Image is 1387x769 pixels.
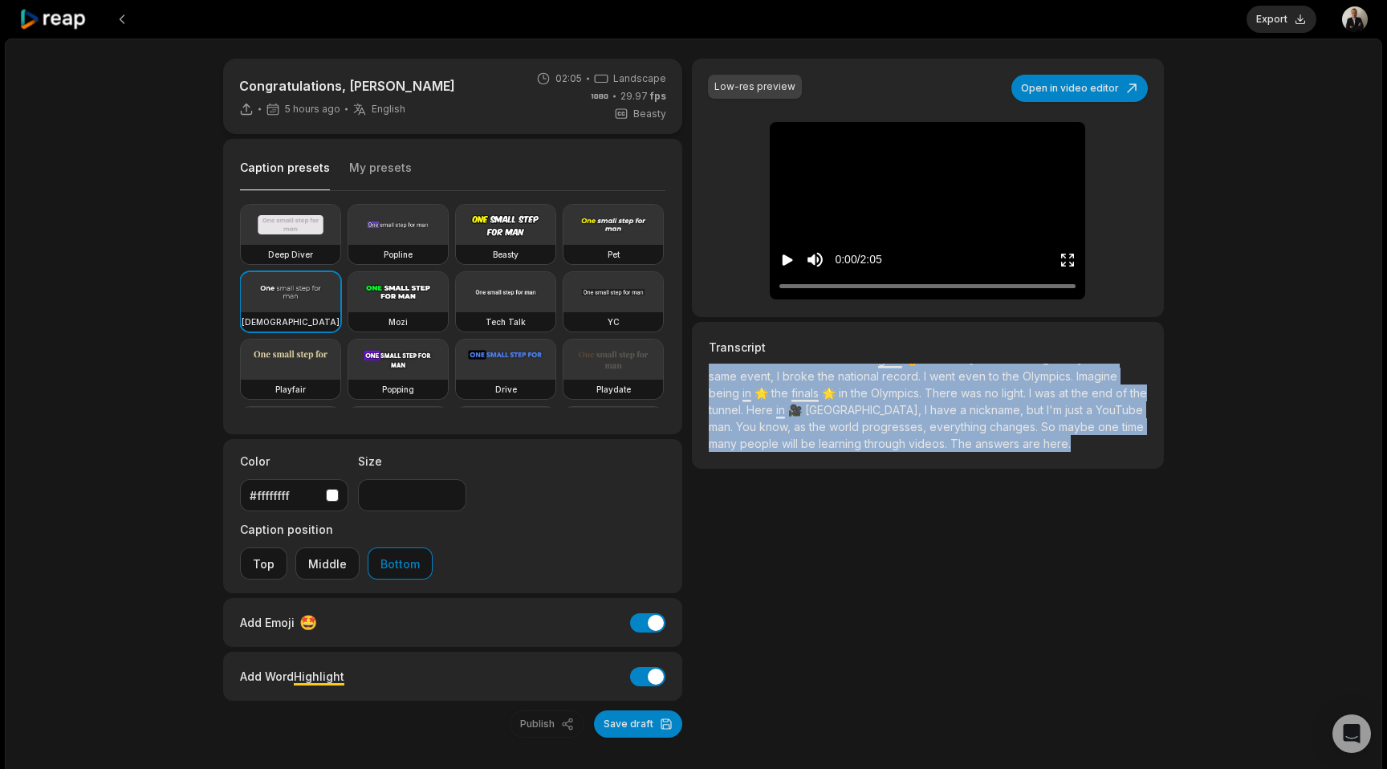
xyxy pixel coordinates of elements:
button: Save draft [594,710,682,738]
span: a [1086,403,1096,417]
span: You [736,420,759,433]
span: I [777,369,783,383]
span: through [864,437,909,450]
span: world [829,420,862,433]
span: in [839,386,851,400]
span: in [776,403,788,417]
span: many [709,437,740,450]
span: everything [929,420,990,433]
span: 🤩 [299,612,317,633]
span: videos. [909,437,950,450]
span: Olympics. [871,386,925,400]
span: progresses, [862,420,929,433]
span: [GEOGRAPHIC_DATA], [805,403,925,417]
div: #ffffffff [250,487,319,504]
p: Congratulations, [PERSON_NAME] [239,76,455,96]
h3: YC [608,315,620,328]
h3: Popping [382,383,414,396]
button: Enter Fullscreen [1060,245,1076,275]
span: was [961,386,985,400]
h3: Beasty [493,248,519,261]
span: end [1092,386,1116,400]
div: 0:00 / 2:05 [835,251,881,268]
button: Export [1247,6,1316,33]
span: even [958,369,989,383]
span: will [782,437,801,450]
span: So [1041,420,1059,433]
span: time [1122,420,1144,433]
button: Top [240,547,287,580]
span: 5 hours ago [285,103,340,116]
span: learning [819,437,864,450]
button: Bottom [368,547,433,580]
h3: Drive [495,383,517,396]
span: are [1023,437,1043,450]
span: Here [746,403,776,417]
span: the [851,386,871,400]
span: tunnel. [709,403,746,417]
span: I [1029,386,1035,400]
span: the [1072,386,1092,400]
span: the [818,369,838,383]
span: same [709,369,740,383]
button: Open in video editor [1011,75,1148,102]
span: no [985,386,1002,400]
span: I'm [1047,403,1065,417]
span: have [930,403,960,417]
div: Open Intercom Messenger [1332,714,1371,753]
span: Imagine [1076,369,1117,383]
button: My presets [349,160,412,190]
div: Low-res preview [714,79,795,94]
h3: Playdate [596,383,631,396]
span: be [801,437,819,450]
span: I [925,403,930,417]
p: 🏅 🥇 🏃‍♂️ 🏃‍♂️ 🥇 🌟 🌟 🎥 [709,364,1147,465]
span: national [838,369,882,383]
span: a [960,403,970,417]
h3: Transcript [709,339,1147,356]
span: here. [1043,437,1071,450]
button: Caption presets [240,160,330,191]
span: record. [882,369,924,383]
span: one [1098,420,1122,433]
span: Highlight [294,669,344,683]
span: nickname, [970,403,1027,417]
span: man. [709,420,736,433]
span: people [740,437,782,450]
span: to [989,369,1003,383]
span: the [809,420,829,433]
span: fps [650,90,666,102]
div: Add Word [240,665,344,687]
span: maybe [1059,420,1098,433]
span: know, [759,420,794,433]
span: event, [740,369,777,383]
span: Add Emoji [240,614,295,631]
label: Size [358,453,466,470]
span: in [742,386,755,400]
span: finals [791,386,822,400]
span: changes. [990,420,1041,433]
h3: Pet [608,248,620,261]
span: There [925,386,961,400]
label: Caption position [240,521,433,538]
h3: Deep Diver [268,248,313,261]
span: was [1035,386,1059,400]
span: Landscape [613,71,666,86]
h3: Mozi [388,315,408,328]
span: 02:05 [555,71,582,86]
span: YouTube [1096,403,1143,417]
button: Mute sound [805,250,825,270]
span: at [1059,386,1072,400]
span: broke [783,369,818,383]
span: of [1116,386,1130,400]
button: Publish [510,710,584,738]
span: 29.97 [620,89,666,104]
span: but [1027,403,1047,417]
h3: Popline [384,248,413,261]
button: #ffffffff [240,479,348,511]
label: Color [240,453,348,470]
span: Olympics. [1023,369,1076,383]
span: being [709,386,742,400]
h3: Playfair [275,383,306,396]
span: the [1003,369,1023,383]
